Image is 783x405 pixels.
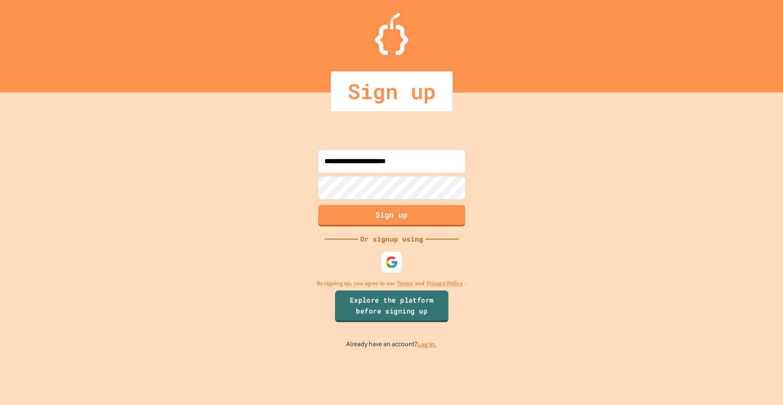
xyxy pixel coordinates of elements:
[358,234,425,244] div: Or signup using
[427,279,463,288] a: Privacy Policy
[335,290,448,322] a: Explore the platform before signing up
[318,205,465,226] button: Sign up
[397,279,413,288] a: Terms
[417,340,437,349] a: Log in.
[375,13,409,55] img: Logo.svg
[385,256,398,268] img: google-icon.svg
[331,71,453,111] div: Sign up
[317,279,466,288] p: By signing up, you agree to our and .
[346,339,437,350] p: Already have an account?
